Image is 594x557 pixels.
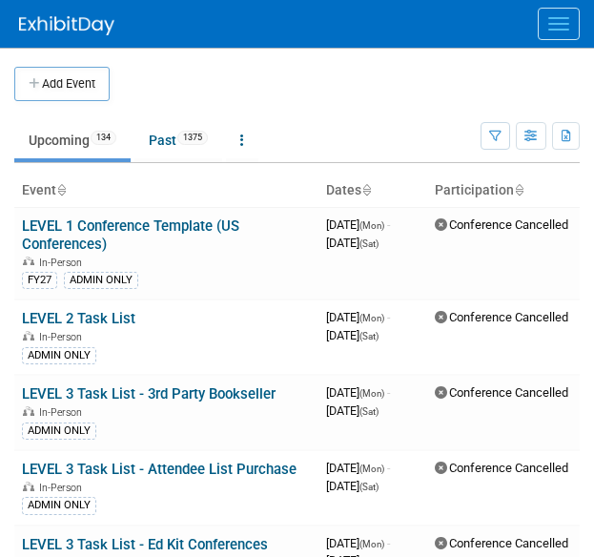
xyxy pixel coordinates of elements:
[14,175,318,207] th: Event
[435,385,568,400] span: Conference Cancelled
[326,385,390,400] span: [DATE]
[22,217,239,253] a: LEVEL 1 Conference Template (US Conferences)
[326,217,390,232] span: [DATE]
[435,310,568,324] span: Conference Cancelled
[326,328,379,342] span: [DATE]
[538,8,580,40] button: Menu
[387,461,390,475] span: -
[22,497,96,514] div: ADMIN ONLY
[326,536,390,550] span: [DATE]
[64,272,138,289] div: ADMIN ONLY
[22,536,268,553] a: LEVEL 3 Task List - Ed Kit Conferences
[22,423,96,440] div: ADMIN ONLY
[39,257,88,269] span: In-Person
[23,331,34,340] img: In-Person Event
[435,217,568,232] span: Conference Cancelled
[326,310,390,324] span: [DATE]
[22,272,57,289] div: FY27
[359,238,379,249] span: (Sat)
[387,385,390,400] span: -
[359,388,384,399] span: (Mon)
[23,257,34,266] img: In-Person Event
[22,310,135,327] a: LEVEL 2 Task List
[22,385,276,402] a: LEVEL 3 Task List - 3rd Party Bookseller
[326,403,379,418] span: [DATE]
[22,347,96,364] div: ADMIN ONLY
[359,482,379,492] span: (Sat)
[361,182,371,197] a: Sort by Start Date
[23,406,34,416] img: In-Person Event
[39,406,88,419] span: In-Person
[14,67,110,101] button: Add Event
[177,131,208,145] span: 1375
[39,331,88,343] span: In-Person
[387,536,390,550] span: -
[359,313,384,323] span: (Mon)
[359,220,384,231] span: (Mon)
[23,482,34,491] img: In-Person Event
[387,217,390,232] span: -
[56,182,66,197] a: Sort by Event Name
[326,479,379,493] span: [DATE]
[359,406,379,417] span: (Sat)
[22,461,297,478] a: LEVEL 3 Task List - Attendee List Purchase
[359,539,384,549] span: (Mon)
[39,482,88,494] span: In-Person
[427,175,580,207] th: Participation
[91,131,116,145] span: 134
[19,16,114,35] img: ExhibitDay
[326,236,379,250] span: [DATE]
[387,310,390,324] span: -
[359,464,384,474] span: (Mon)
[435,461,568,475] span: Conference Cancelled
[514,182,523,197] a: Sort by Participation Type
[14,122,131,158] a: Upcoming134
[359,331,379,341] span: (Sat)
[134,122,222,158] a: Past1375
[435,536,568,550] span: Conference Cancelled
[326,461,390,475] span: [DATE]
[318,175,427,207] th: Dates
